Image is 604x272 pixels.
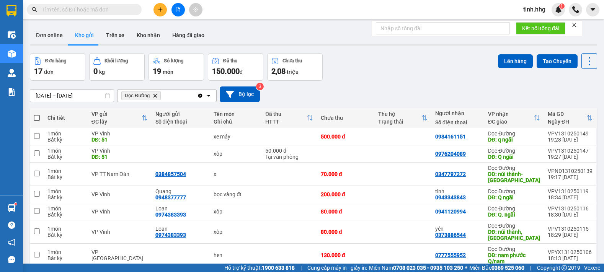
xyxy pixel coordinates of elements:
button: plus [153,3,167,16]
div: 0943343843 [435,194,466,200]
span: tinh.hhg [517,5,552,14]
div: 0347797272 [435,171,466,177]
div: 19:28 [DATE] [548,137,593,143]
div: VPV1310250149 [548,130,593,137]
button: aim [189,3,202,16]
span: Cung cấp máy in - giấy in: [307,264,367,272]
div: DĐ: Q ngãi [488,154,540,160]
span: question-circle [8,222,15,229]
div: yến [435,226,480,232]
div: DĐ: Q ngãi [488,194,540,200]
button: file-add [171,3,185,16]
div: Ngày ĐH [548,119,586,125]
span: message [8,256,15,263]
div: Bất kỳ [47,137,84,143]
th: Toggle SortBy [88,108,152,128]
div: Bất kỳ [47,174,84,180]
div: bọc vàng đt [214,191,258,197]
div: 50.000 đ [265,148,313,154]
div: 200.000 đ [321,191,371,197]
div: Dọc Đường [488,130,540,137]
span: aim [193,7,198,12]
div: 1 món [47,205,84,212]
div: 0373886544 [435,232,466,238]
div: Khối lượng [104,58,128,64]
div: Tại văn phòng [265,154,313,160]
span: Miền Nam [369,264,463,272]
div: Chưa thu [321,115,371,121]
button: Kết nối tổng đài [516,22,565,34]
div: hen [214,252,258,258]
img: solution-icon [8,88,16,96]
img: warehouse-icon [8,31,16,39]
div: Dọc Đường [488,148,540,154]
strong: 1900 633 818 [262,265,295,271]
img: warehouse-icon [8,69,16,77]
div: Đơn hàng [45,58,66,64]
div: VP Vinh [91,191,148,197]
div: Chi tiết [47,115,84,121]
div: VPV1310250116 [548,205,593,212]
span: Hỗ trợ kỹ thuật: [224,264,295,272]
div: VP TT Nam Đàn [91,171,148,177]
div: 1 món [47,249,84,255]
div: Số điện thoại [435,119,480,125]
div: Tên món [214,111,258,117]
div: 1 món [47,168,84,174]
span: Dọc Đường, close by backspace [121,91,161,100]
div: Mã GD [548,111,586,117]
div: Dọc Đường [488,246,540,252]
span: Miền Bắc [469,264,524,272]
img: icon-new-feature [555,6,562,13]
div: Dọc Đường [488,205,540,212]
div: xốp [214,208,258,215]
div: Thu hộ [378,111,422,117]
input: Select a date range. [30,90,114,102]
span: 0 [93,67,98,76]
div: VP gửi [91,111,142,117]
div: Người gửi [155,111,206,117]
div: 18:29 [DATE] [548,232,593,238]
span: triệu [287,69,299,75]
span: 2,08 [271,67,286,76]
div: 0777555952 [435,252,466,258]
div: Đã thu [265,111,307,117]
div: VPV1310250115 [548,226,593,232]
div: VP nhận [488,111,534,117]
div: VP Vinh [91,130,148,137]
strong: 0369 525 060 [491,265,524,271]
button: Số lượng19món [149,53,204,81]
div: 0941120994 [435,208,466,215]
span: Dọc Đường [125,93,150,99]
button: caret-down [586,3,599,16]
div: VP [GEOGRAPHIC_DATA] [91,249,148,261]
div: 1 món [47,226,84,232]
span: search [32,7,37,12]
div: 70.000 đ [321,171,371,177]
div: DĐ: 51 [91,154,148,160]
div: Ghi chú [214,119,258,125]
div: VP Vinh [91,229,148,235]
button: Lên hàng [498,54,533,68]
div: 1 món [47,130,84,137]
div: DĐ: 51 [91,137,148,143]
div: 0976204089 [435,151,466,157]
div: tình [435,188,480,194]
sup: 1 [15,203,17,205]
span: | [530,264,531,272]
div: xe máy [214,134,258,140]
div: DĐ: núi thành, Qnam [488,229,540,241]
div: VPV1310250147 [548,148,593,154]
span: file-add [175,7,181,12]
div: VP Vinh [91,148,148,154]
button: Trên xe [100,26,131,44]
div: 19:27 [DATE] [548,154,593,160]
img: warehouse-icon [8,204,16,212]
div: Loan [155,226,206,232]
th: Toggle SortBy [261,108,317,128]
span: copyright [562,265,567,270]
input: Selected Dọc Đường. [162,92,163,99]
span: close [571,22,577,28]
th: Toggle SortBy [484,108,544,128]
div: DĐ: núi thành-quảng nam [488,171,540,183]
